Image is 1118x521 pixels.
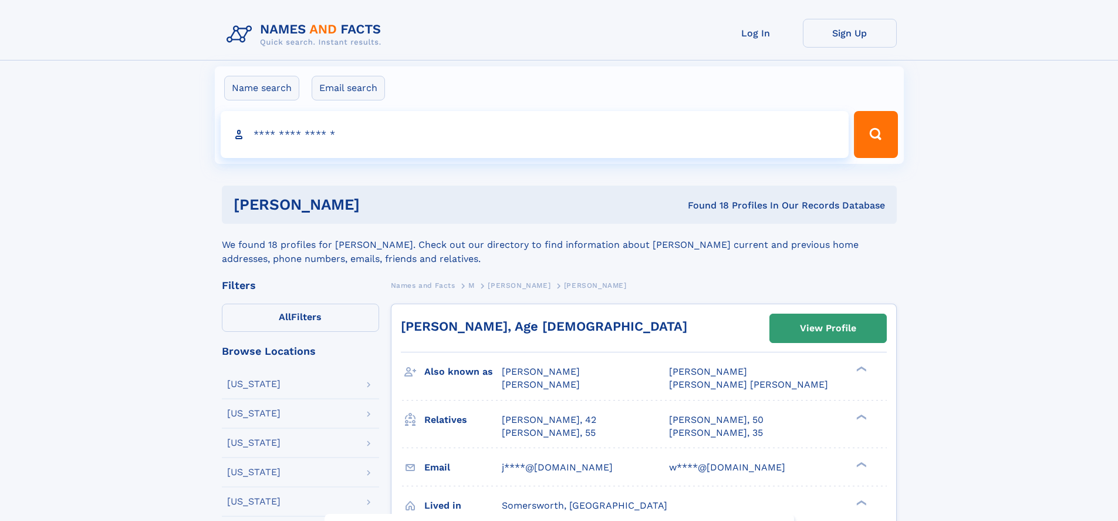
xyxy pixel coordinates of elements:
div: Filters [222,280,379,291]
span: [PERSON_NAME] [669,366,747,377]
div: [US_STATE] [227,438,281,448]
input: search input [221,111,849,158]
h3: Also known as [424,362,502,382]
label: Filters [222,304,379,332]
span: Somersworth, [GEOGRAPHIC_DATA] [502,500,667,511]
a: Log In [709,19,803,48]
div: ❯ [853,499,867,506]
a: Names and Facts [391,278,455,293]
div: View Profile [800,315,856,342]
div: ❯ [853,365,867,373]
h3: Email [424,458,502,478]
a: [PERSON_NAME], 42 [502,414,596,426]
div: [US_STATE] [227,468,281,477]
span: M [468,281,475,290]
div: Browse Locations [222,346,379,357]
h1: [PERSON_NAME] [234,197,524,212]
div: [US_STATE] [227,409,281,418]
span: [PERSON_NAME] [502,379,580,390]
button: Search Button [854,111,897,158]
a: M [468,278,475,293]
a: [PERSON_NAME] [488,278,550,293]
div: ❯ [853,413,867,421]
a: [PERSON_NAME], Age [DEMOGRAPHIC_DATA] [401,319,687,334]
h3: Lived in [424,496,502,516]
a: [PERSON_NAME], 50 [669,414,764,426]
div: Found 18 Profiles In Our Records Database [523,199,885,212]
div: We found 18 profiles for [PERSON_NAME]. Check out our directory to find information about [PERSON... [222,224,897,266]
a: Sign Up [803,19,897,48]
a: [PERSON_NAME], 35 [669,426,763,439]
span: All [279,311,291,322]
a: View Profile [770,314,886,342]
h3: Relatives [424,410,502,430]
label: Name search [224,76,299,100]
span: [PERSON_NAME] [502,366,580,377]
img: Logo Names and Facts [222,19,391,51]
div: ❯ [853,461,867,468]
span: [PERSON_NAME] [564,281,627,290]
span: [PERSON_NAME] [488,281,550,290]
div: [US_STATE] [227,379,281,389]
a: [PERSON_NAME], 55 [502,426,596,439]
label: Email search [312,76,385,100]
div: [US_STATE] [227,497,281,506]
span: [PERSON_NAME] [PERSON_NAME] [669,379,828,390]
